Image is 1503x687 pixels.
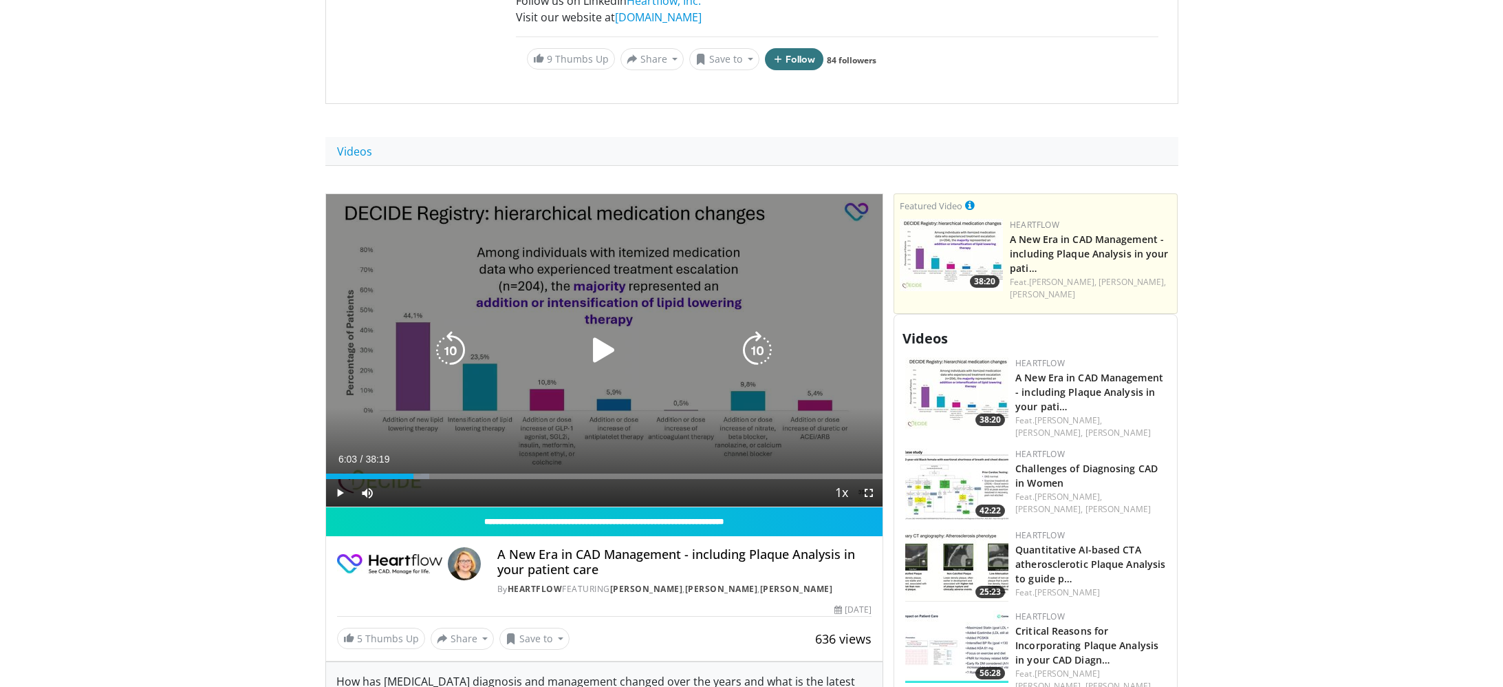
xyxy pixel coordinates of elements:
[905,529,1008,602] a: 25:23
[497,547,872,577] h4: A New Era in CAD Management - including Plaque Analysis in your patient care
[337,628,425,649] a: 5 Thumbs Up
[610,583,683,595] a: [PERSON_NAME]
[1010,219,1059,231] a: Heartflow
[527,48,615,70] a: 9 Thumbs Up
[1035,491,1102,503] a: [PERSON_NAME],
[1010,288,1075,300] a: [PERSON_NAME]
[497,583,872,595] div: By FEATURING , ,
[1015,543,1165,585] a: Quantitative AI-based CTA atherosclerotic Plaque Analysis to guide p…
[905,448,1008,520] a: 42:22
[357,632,363,645] span: 5
[1029,276,1096,288] a: [PERSON_NAME],
[1035,414,1102,426] a: [PERSON_NAME],
[325,137,384,166] a: Videos
[855,479,883,507] button: Fullscreen
[326,479,354,507] button: Play
[338,454,357,465] span: 6:03
[1015,624,1158,666] a: Critical Reasons for Incorporating Plaque Analysis in your CAD Diagn…
[1085,503,1151,515] a: [PERSON_NAME]
[1015,503,1083,515] a: [PERSON_NAME],
[975,586,1005,598] span: 25:23
[326,474,883,479] div: Progress Bar
[905,611,1008,683] a: 56:28
[431,628,495,650] button: Share
[1010,233,1168,275] a: A New Era in CAD Management - including Plaque Analysis in your pati…
[499,628,570,650] button: Save to
[905,357,1008,430] a: 38:20
[828,479,855,507] button: Playback Rate
[900,200,962,212] small: Featured Video
[615,10,702,25] a: [DOMAIN_NAME]
[1015,529,1065,541] a: Heartflow
[1015,491,1166,516] div: Feat.
[1015,357,1065,369] a: Heartflow
[1015,462,1158,489] a: Challenges of Diagnosing CAD in Women
[834,604,872,616] div: [DATE]
[1015,586,1166,599] div: Feat.
[905,357,1008,430] img: 738d0e2d-290f-4d89-8861-908fb8b721dc.150x105_q85_crop-smart_upscale.jpg
[365,454,389,465] span: 38:19
[360,454,363,465] span: /
[354,479,381,507] button: Mute
[1010,276,1171,301] div: Feat.
[337,547,442,580] img: Heartflow
[902,329,948,348] span: Videos
[1015,371,1163,413] a: A New Era in CAD Management - including Plaque Analysis in your pati…
[905,611,1008,683] img: b2ff4880-67be-4c9f-bf3d-a798f7182cd6.150x105_q85_crop-smart_upscale.jpg
[905,529,1008,602] img: 248d14eb-d434-4f54-bc7d-2124e3d05da6.150x105_q85_crop-smart_upscale.jpg
[508,583,563,595] a: Heartflow
[905,448,1008,520] img: 65719914-b9df-436f-8749-217792de2567.150x105_q85_crop-smart_upscale.jpg
[815,631,872,647] span: 636 views
[620,48,684,70] button: Share
[827,54,876,66] a: 84 followers
[975,414,1005,426] span: 38:20
[685,583,758,595] a: [PERSON_NAME]
[1099,276,1166,288] a: [PERSON_NAME],
[900,219,1003,291] a: 38:20
[900,219,1003,291] img: 738d0e2d-290f-4d89-8861-908fb8b721dc.150x105_q85_crop-smart_upscale.jpg
[1015,448,1065,460] a: Heartflow
[760,583,833,595] a: [PERSON_NAME]
[1035,586,1100,598] a: [PERSON_NAME]
[448,547,481,580] img: Avatar
[689,48,759,70] button: Save to
[975,505,1005,517] span: 42:22
[1015,611,1065,622] a: Heartflow
[547,52,552,65] span: 9
[975,667,1005,679] span: 56:28
[1015,414,1166,439] div: Feat.
[765,48,824,70] button: Follow
[326,194,883,508] video-js: Video Player
[970,275,999,288] span: 38:20
[1085,427,1151,438] a: [PERSON_NAME]
[1015,427,1083,438] a: [PERSON_NAME],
